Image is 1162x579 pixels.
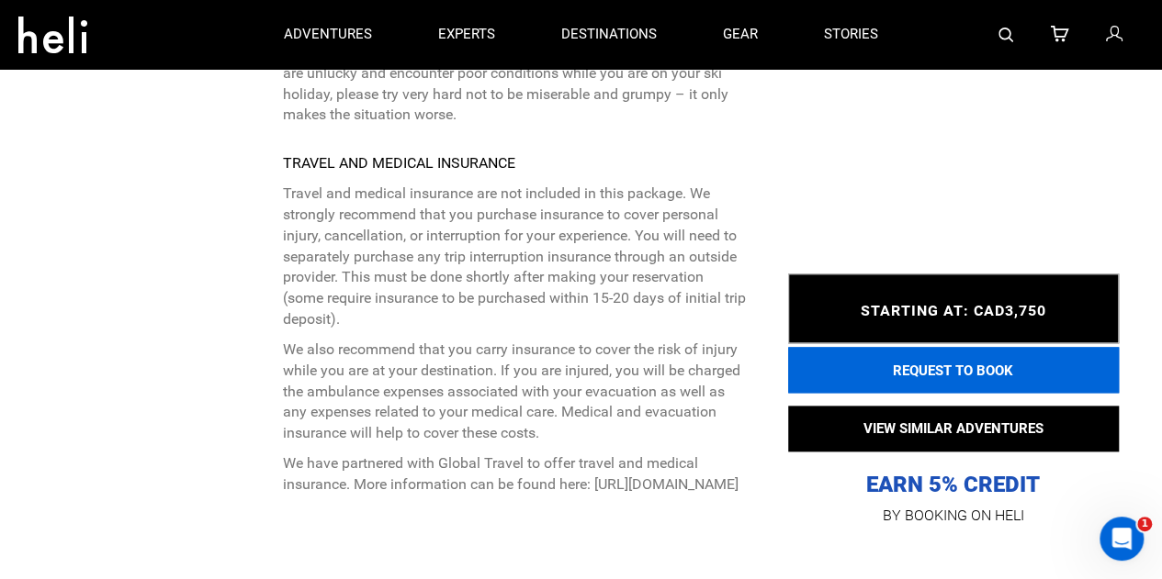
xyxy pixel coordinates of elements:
[788,503,1119,529] p: BY BOOKING ON HELI
[788,287,1119,499] p: EARN 5% CREDIT
[282,340,746,444] p: We also recommend that you carry insurance to cover the risk of injury while you are at your dest...
[788,406,1119,451] button: VIEW SIMILAR ADVENTURES
[282,154,514,172] strong: TRAVEL AND MEDICAL INSURANCE
[1100,517,1144,561] iframe: Intercom live chat
[438,25,495,44] p: experts
[561,25,657,44] p: destinations
[282,453,746,495] p: We have partnered with Global Travel to offer travel and medical insurance. More information can ...
[788,347,1119,393] button: REQUEST TO BOOK
[998,28,1013,42] img: search-bar-icon.svg
[282,184,746,330] p: Travel and medical insurance are not included in this package. We strongly recommend that you pur...
[1137,517,1152,531] span: 1
[284,25,372,44] p: adventures
[861,302,1046,319] span: STARTING AT: CAD3,750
